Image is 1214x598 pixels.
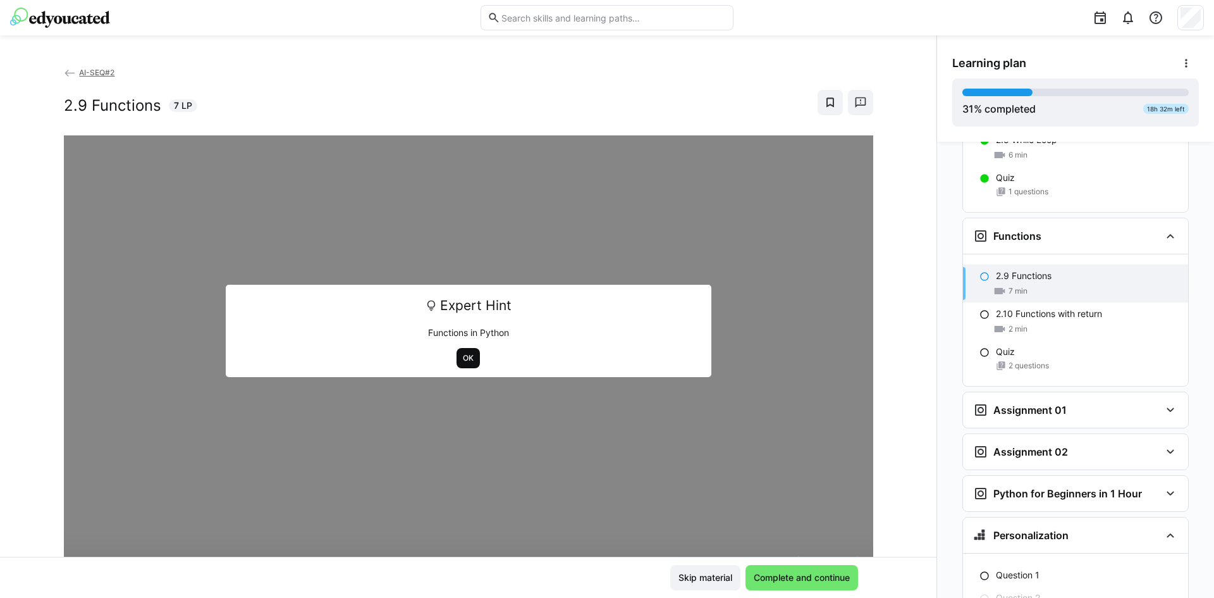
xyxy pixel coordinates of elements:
div: 18h 32m left [1143,104,1189,114]
p: 2.10 Functions with return [996,308,1102,320]
div: % completed [962,101,1036,116]
h3: Assignment 01 [993,404,1067,416]
h3: Python for Beginners in 1 Hour [993,487,1142,500]
p: Quiz [996,171,1015,184]
span: 6 min [1009,150,1027,160]
span: Skip material [677,571,734,584]
span: 1 questions [1009,187,1048,197]
p: Question 1 [996,569,1039,582]
button: Skip material [670,565,740,590]
p: 2.9 Functions [996,270,1052,282]
button: Complete and continue [745,565,858,590]
span: 2 questions [1009,361,1049,371]
span: Complete and continue [752,571,852,584]
span: 7 LP [174,99,192,112]
h3: Functions [993,230,1041,242]
span: Learning plan [952,56,1026,70]
span: Expert Hint [440,294,512,318]
a: AI-SEQ#2 [64,68,115,77]
span: AI-SEQ#2 [79,68,114,77]
input: Search skills and learning paths… [500,12,727,23]
h2: 2.9 Functions [64,96,161,115]
h3: Assignment 02 [993,445,1068,458]
span: 2 min [1009,324,1027,334]
span: OK [462,353,475,363]
h3: Personalization [993,529,1069,542]
span: 31 [962,103,974,115]
p: Quiz [996,346,1015,358]
button: OK [457,348,480,368]
p: Functions in Python [235,327,702,339]
span: 7 min [1009,286,1027,296]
